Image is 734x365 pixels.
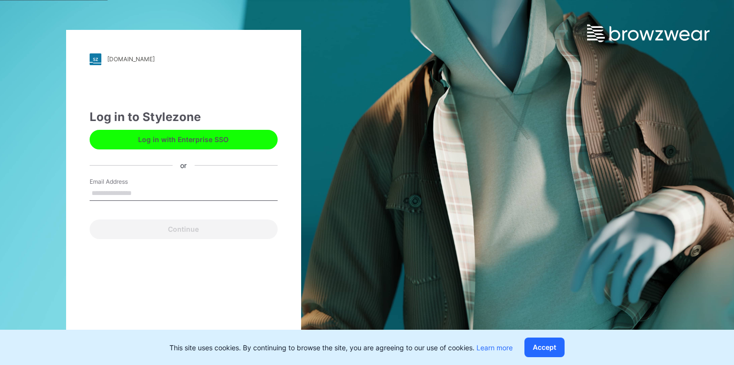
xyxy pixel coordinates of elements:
[476,343,513,352] a: Learn more
[524,338,565,357] button: Accept
[90,53,101,65] img: stylezone-logo.562084cfcfab977791bfbf7441f1a819.svg
[169,342,513,353] p: This site uses cookies. By continuing to browse the site, you are agreeing to our use of cookies.
[90,108,278,126] div: Log in to Stylezone
[90,130,278,149] button: Log in with Enterprise SSO
[107,55,155,63] div: [DOMAIN_NAME]
[90,177,158,186] label: Email Address
[587,24,710,42] img: browzwear-logo.e42bd6dac1945053ebaf764b6aa21510.svg
[90,53,278,65] a: [DOMAIN_NAME]
[172,160,194,170] div: or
